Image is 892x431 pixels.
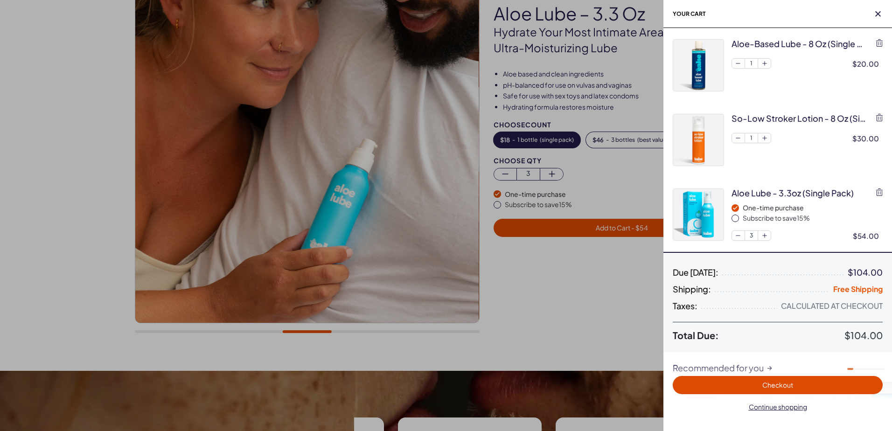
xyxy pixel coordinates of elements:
[732,38,866,49] div: Aloe-Based Lube - 8 oz (single bottle)
[743,203,883,213] div: One-time purchase
[745,59,758,68] span: 1
[762,381,793,389] span: Checkout
[833,284,883,294] span: Free Shipping
[781,301,883,311] div: Calculated at Checkout
[853,231,883,241] div: $54.00
[844,329,883,341] span: $104.00
[673,189,724,240] img: LubesandmoreArtboard9.jpg
[673,301,697,311] span: Taxes:
[673,114,724,166] img: bulklubes_Artboard17.jpg
[852,133,883,143] div: $30.00
[745,133,758,143] span: 1
[743,214,883,223] div: Subscribe to save 15 %
[673,268,718,277] span: Due [DATE]:
[673,40,724,91] img: bulklubes_Artboard14.jpg
[732,112,867,124] div: So-Low Stroker Lotion - 8 oz (single bottle)
[673,330,844,341] span: Total Due:
[745,231,758,240] span: 3
[749,403,807,411] span: Continue shopping
[848,268,883,277] div: $104.00
[673,376,883,394] button: Checkout
[673,285,711,294] span: Shipping:
[732,187,854,199] div: aloe lube - 3.3oz (single pack)
[852,59,883,69] div: $20.00
[673,398,883,416] button: Continue shopping
[663,363,892,373] div: Recommended for you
